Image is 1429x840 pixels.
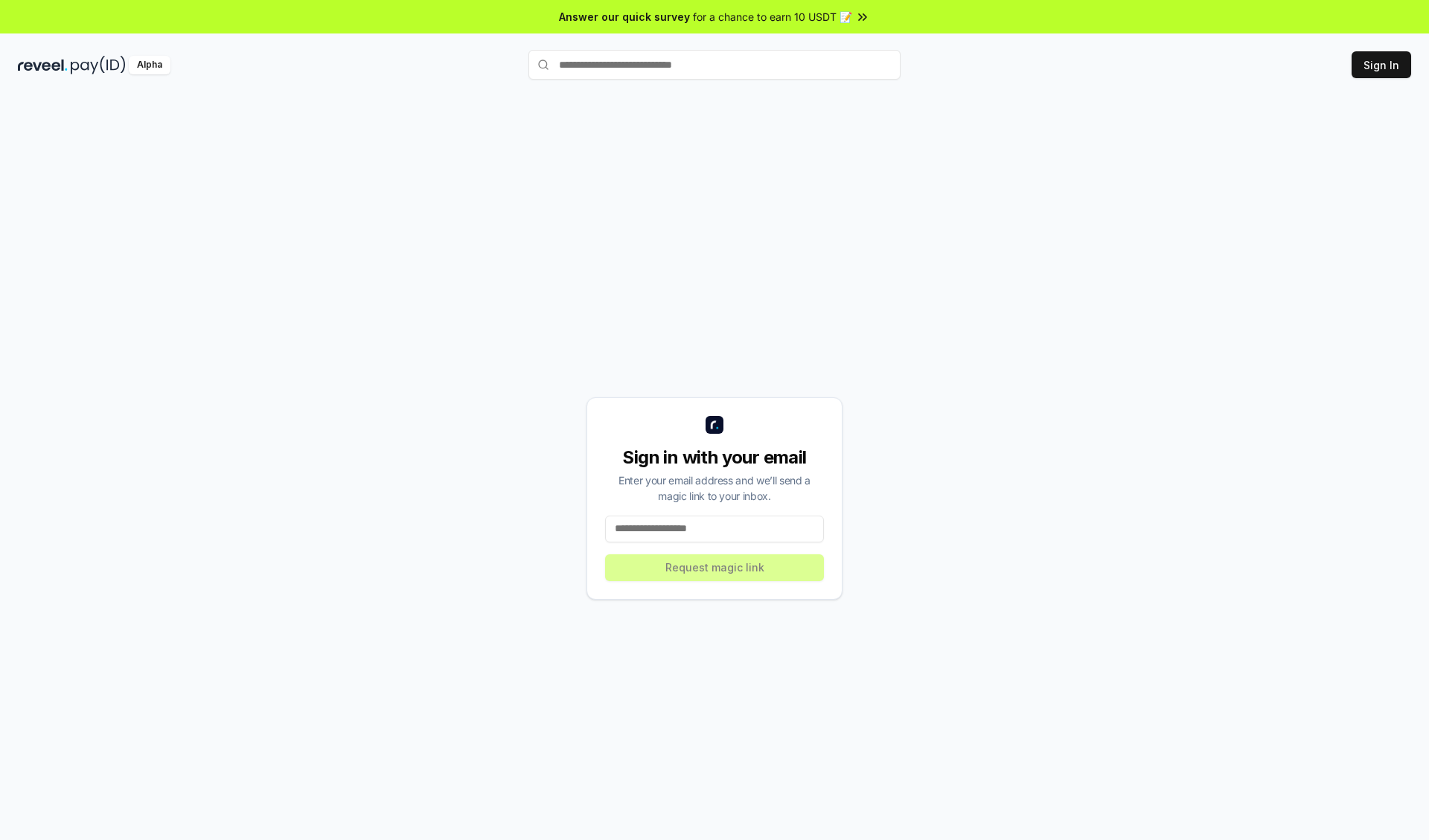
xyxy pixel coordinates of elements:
div: Enter your email address and we’ll send a magic link to your inbox. [605,472,824,504]
span: for a chance to earn 10 USDT 📝 [693,9,852,25]
div: Alpha [129,56,170,74]
div: Sign in with your email [605,446,824,469]
span: Answer our quick survey [559,9,690,25]
img: pay_id [71,56,126,74]
img: reveel_dark [18,56,68,74]
button: Sign In [1352,51,1411,78]
img: logo_small [706,416,723,434]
